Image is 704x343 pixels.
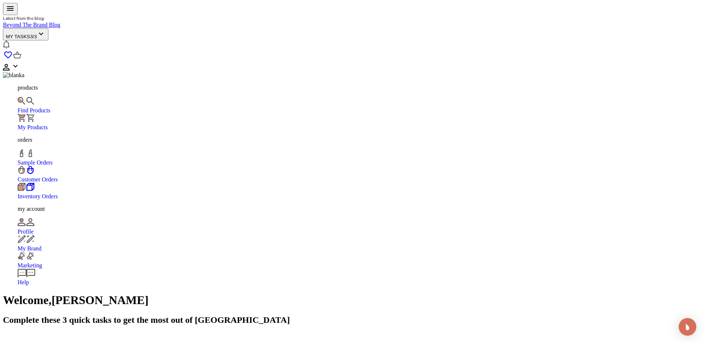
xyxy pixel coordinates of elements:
a: Find ProductsVIP [18,97,701,114]
button: open drawer [3,3,18,15]
span: Profile [18,228,34,235]
a: Help [18,269,701,286]
p: orders [18,137,701,143]
span: Help [18,279,29,285]
a: Beyond The Brand Blog [3,22,60,28]
span: Marketing [18,262,42,268]
a: Marketing [18,252,701,269]
a: Customer OrdersVIP [18,166,701,183]
span: Customer Orders [18,176,58,183]
a: My ProductsVIP [18,114,701,131]
p: my account [18,206,701,212]
h2: Complete these 3 quick tasks to get the most out of [GEOGRAPHIC_DATA] [3,315,701,325]
a: Sample OrdersVIP [18,149,701,166]
span: My Brand [18,245,41,252]
p: Latest from the blog: [3,15,701,22]
a: My BrandVIP [18,235,701,252]
div: Open Intercom Messenger [679,318,696,336]
a: ProfileVIP [18,218,701,235]
span: Sample Orders [18,159,53,166]
img: blanka [3,72,25,79]
span: Find Products [18,107,50,113]
p: products [18,84,701,91]
span: My Products [18,124,48,130]
span: Inventory Orders [18,193,58,199]
a: Inventory OrdersVIP [18,183,701,200]
h1: Welcome, [PERSON_NAME] [3,293,701,307]
div: MY TASKS 3 /3 [6,29,45,39]
button: MY TASKS3/3 [3,28,48,40]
